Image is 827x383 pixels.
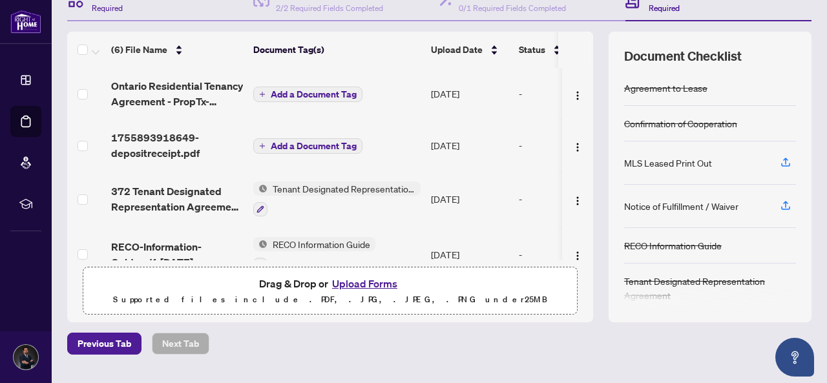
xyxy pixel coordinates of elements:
img: Profile Icon [14,345,38,369]
th: Upload Date [426,32,514,68]
span: Required [92,3,123,13]
img: Logo [572,251,583,261]
span: plus [259,143,266,149]
th: Status [514,32,623,68]
td: [DATE] [426,227,514,282]
button: Logo [567,135,588,156]
div: - [519,247,618,262]
td: [DATE] [426,119,514,171]
button: Logo [567,83,588,104]
button: Add a Document Tag [253,138,362,154]
button: Add a Document Tag [253,87,362,102]
span: RECO Information Guide [267,237,375,251]
span: Previous Tab [78,333,131,354]
div: - [519,192,618,206]
img: logo [10,10,41,34]
span: Add a Document Tag [271,90,357,99]
div: RECO Information Guide [624,238,722,253]
button: Status IconRECO Information Guide [253,237,375,272]
td: [DATE] [426,68,514,119]
button: Next Tab [152,333,209,355]
span: 1755893918649-depositreceipt.pdf [111,130,243,161]
span: Add a Document Tag [271,141,357,150]
span: Document Checklist [624,47,742,65]
span: Required [649,3,680,13]
span: Status [519,43,545,57]
button: Status IconTenant Designated Representation Agreement [253,181,421,216]
span: (6) File Name [111,43,167,57]
th: Document Tag(s) [248,32,426,68]
span: Ontario Residential Tenancy Agreement - PropTx-OREA_[DATE] 01_52_15.pdf [111,78,243,109]
span: Upload Date [431,43,483,57]
button: Add a Document Tag [253,86,362,103]
span: 2/2 Required Fields Completed [276,3,383,13]
div: - [519,138,618,152]
span: Drag & Drop or [259,275,401,292]
img: Logo [572,90,583,101]
button: Open asap [775,338,814,377]
button: Previous Tab [67,333,141,355]
span: Drag & Drop orUpload FormsSupported files include .PDF, .JPG, .JPEG, .PNG under25MB [83,267,577,315]
p: Supported files include .PDF, .JPG, .JPEG, .PNG under 25 MB [91,292,569,307]
div: Tenant Designated Representation Agreement [624,274,796,302]
div: Agreement to Lease [624,81,707,95]
img: Logo [572,196,583,206]
span: plus [259,91,266,98]
img: Status Icon [253,237,267,251]
div: Notice of Fulfillment / Waiver [624,199,738,213]
span: RECO-Information-Guidepdf_[DATE] 01_46_47.pdf [111,239,243,270]
img: Logo [572,142,583,152]
span: 0/1 Required Fields Completed [459,3,566,13]
th: (6) File Name [106,32,248,68]
img: Status Icon [253,181,267,196]
div: - [519,87,618,101]
div: MLS Leased Print Out [624,156,712,170]
td: [DATE] [426,171,514,227]
span: Tenant Designated Representation Agreement [267,181,421,196]
button: Logo [567,244,588,265]
button: Logo [567,189,588,209]
span: 372 Tenant Designated Representation Agreement - PropTx-OREA_[DATE] 01_54_53.pdf [111,183,243,214]
button: Upload Forms [328,275,401,292]
div: Confirmation of Cooperation [624,116,737,130]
